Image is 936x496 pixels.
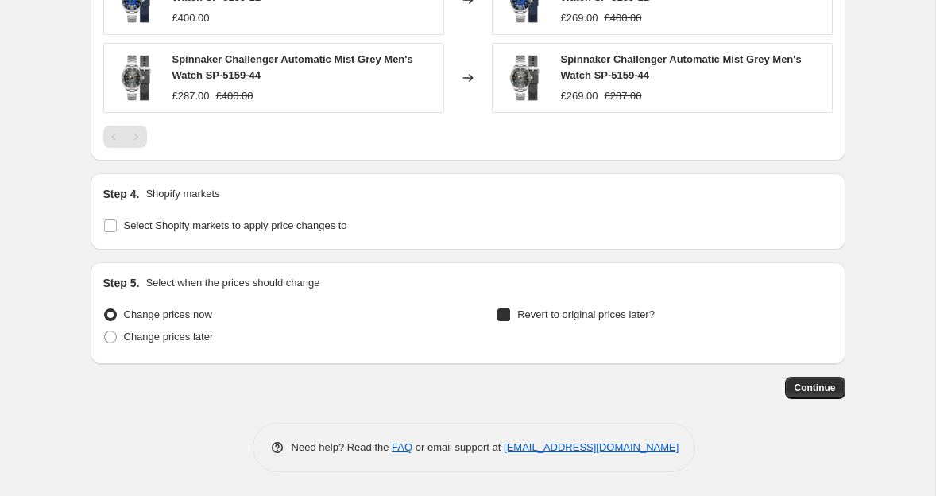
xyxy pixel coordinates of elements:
span: Revert to original prices later? [517,308,655,320]
span: Change prices later [124,331,214,343]
span: Continue [795,382,836,394]
nav: Pagination [103,126,147,148]
span: £400.00 [605,12,642,24]
img: SP-5159-44-Q_57059636-2055-4ce9-881d-2d1da4b1ddc7_80x.png [501,54,548,102]
a: [EMAIL_ADDRESS][DOMAIN_NAME] [504,441,679,453]
span: Select Shopify markets to apply price changes to [124,219,347,231]
span: £269.00 [561,12,598,24]
span: £400.00 [172,12,210,24]
span: Spinnaker Challenger Automatic Mist Grey Men's Watch SP-5159-44 [561,53,802,81]
span: £269.00 [561,90,598,102]
span: or email support at [412,441,504,453]
span: Change prices now [124,308,212,320]
span: Spinnaker Challenger Automatic Mist Grey Men's Watch SP-5159-44 [172,53,413,81]
p: Select when the prices should change [145,275,319,291]
a: FAQ [392,441,412,453]
img: SP-5159-44-Q_57059636-2055-4ce9-881d-2d1da4b1ddc7_80x.png [112,54,160,102]
p: Shopify markets [145,186,219,202]
span: £287.00 [172,90,210,102]
span: £400.00 [216,90,253,102]
span: Need help? Read the [292,441,393,453]
h2: Step 4. [103,186,140,202]
h2: Step 5. [103,275,140,291]
button: Continue [785,377,845,399]
span: £287.00 [605,90,642,102]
